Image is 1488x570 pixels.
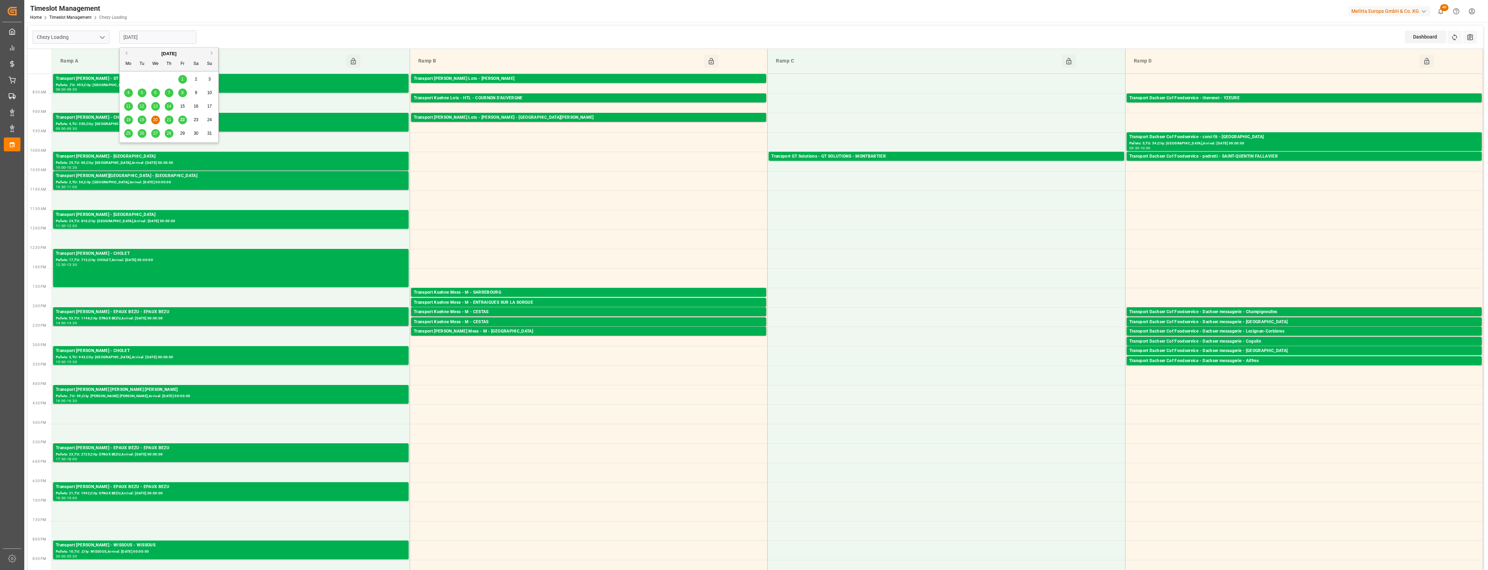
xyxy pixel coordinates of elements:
[123,51,127,55] button: Previous Month
[151,102,160,111] div: Choose Wednesday, August 13th, 2025
[66,166,67,169] div: -
[168,90,170,95] span: 7
[192,116,200,124] div: Choose Saturday, August 23rd, 2025
[56,263,66,266] div: 12:30
[33,90,46,94] span: 8:30 AM
[180,131,185,136] span: 29
[120,50,218,57] div: [DATE]
[58,55,346,68] div: Ramp A
[208,77,211,82] span: 3
[207,90,212,95] span: 10
[127,90,130,95] span: 4
[33,557,46,561] span: 8:30 PM
[56,211,406,218] div: Transport [PERSON_NAME] - [GEOGRAPHIC_DATA]
[1129,309,1479,316] div: Transport Dachser Cof Foodservice - Dachser messagerie - Champigneulles
[151,129,160,138] div: Choose Wednesday, August 27th, 2025
[56,445,406,452] div: Transport [PERSON_NAME] - EPAUX BEZU - EPAUX BEZU
[151,60,160,68] div: We
[56,360,66,363] div: 15:00
[138,116,146,124] div: Choose Tuesday, August 19th, 2025
[166,131,171,136] span: 28
[33,129,46,133] span: 9:30 AM
[178,102,187,111] div: Choose Friday, August 15th, 2025
[211,51,215,55] button: Next Month
[178,116,187,124] div: Choose Friday, August 22nd, 2025
[1129,141,1479,146] div: Pallets: 5,TU: 54,City: [GEOGRAPHIC_DATA],Arrival: [DATE] 00:00:00
[205,60,214,68] div: Su
[56,386,406,393] div: Transport [PERSON_NAME] [PERSON_NAME] [PERSON_NAME]
[33,304,46,308] span: 2:00 PM
[414,319,763,326] div: Transport Kuehne Mess - M - CESTAS
[66,185,67,188] div: -
[67,88,77,91] div: 08:30
[205,129,214,138] div: Choose Sunday, August 31st, 2025
[138,102,146,111] div: Choose Tuesday, August 12th, 2025
[56,224,66,227] div: 11:30
[165,116,173,124] div: Choose Thursday, August 21st, 2025
[414,328,763,335] div: Transport [PERSON_NAME] Mess - M - [GEOGRAPHIC_DATA]
[56,114,406,121] div: Transport [PERSON_NAME] - CHAMPAGNE
[33,440,46,444] span: 5:30 PM
[67,555,77,558] div: 20:30
[56,166,66,169] div: 10:00
[66,127,67,130] div: -
[56,179,406,185] div: Pallets: 2,TU: 56,City: [GEOGRAPHIC_DATA],Arrival: [DATE] 00:00:00
[33,382,46,386] span: 4:00 PM
[33,343,46,347] span: 3:00 PM
[414,102,763,108] div: Pallets: 6,TU: 192,City: COURNON D'AUVERGNE,Arrival: [DATE] 00:00:00
[414,316,763,321] div: Pallets: ,TU: 10,City: CESTAS,Arrival: [DATE] 00:00:00
[56,452,406,458] div: Pallets: 23,TU: 2725,City: EPAUX BEZU,Arrival: [DATE] 00:00:00
[33,324,46,327] span: 2:30 PM
[66,496,67,500] div: -
[67,321,77,325] div: 14:30
[1129,102,1479,108] div: Pallets: 10,TU: 12,City: YZEURE,Arrival: [DATE] 00:00:00
[414,75,763,82] div: Transport [PERSON_NAME] Lots - [PERSON_NAME]
[67,360,77,363] div: 15:30
[771,160,1121,166] div: Pallets: 1,TU: 112,City: MONTBARTIER,Arrival: [DATE] 00:00:00
[1129,146,1139,150] div: 09:30
[66,321,67,325] div: -
[124,60,133,68] div: Mo
[1440,4,1448,11] span: 40
[66,555,67,558] div: -
[1129,338,1479,345] div: Transport Dachser Cof Foodservice - Dachser messagerie - Cogolin
[414,299,763,306] div: Transport Kuehne Mess - M - ENTRAIGUES SUR LA SORGUE
[67,496,77,500] div: 19:00
[56,121,406,127] div: Pallets: 4,TU: 350,City: [GEOGRAPHIC_DATA],Arrival: [DATE] 00:00:00
[30,168,46,172] span: 10:30 AM
[205,116,214,124] div: Choose Sunday, August 24th, 2025
[771,153,1121,160] div: Transport GT Solutions - GT SOLUTIONS - MONTBARTIER
[181,77,184,82] span: 1
[66,458,67,461] div: -
[30,3,127,14] div: Timeslot Management
[56,458,66,461] div: 17:30
[56,218,406,224] div: Pallets: 24,TU: 810,City: [GEOGRAPHIC_DATA],Arrival: [DATE] 00:00:00
[194,117,198,122] span: 23
[165,129,173,138] div: Choose Thursday, August 28th, 2025
[1129,153,1479,160] div: Transport Dachser Cof Foodservice - pedretti - SAINT-QUENTIN FALLAVIER
[166,117,171,122] span: 21
[138,60,146,68] div: Tu
[1349,5,1433,18] button: Melitta Europa GmbH & Co. KG
[66,263,67,266] div: -
[56,555,66,558] div: 20:00
[181,90,184,95] span: 8
[416,55,704,68] div: Ramp B
[139,131,144,136] span: 26
[126,131,130,136] span: 25
[153,131,157,136] span: 27
[166,104,171,109] span: 14
[414,82,763,88] div: Pallets: 10,TU: ,City: CARQUEFOU,Arrival: [DATE] 00:00:00
[138,89,146,97] div: Choose Tuesday, August 5th, 2025
[414,95,763,102] div: Transport Kuehne Lots - HTL - COURNON D'AUVERGNE
[56,549,406,555] div: Pallets: 10,TU: ,City: WISSOUS,Arrival: [DATE] 00:00:00
[56,82,406,88] div: Pallets: ,TU: 455,City: [GEOGRAPHIC_DATA],Arrival: [DATE] 00:00:00
[1129,347,1479,354] div: Transport Dachser Cof Foodservice - Dachser messagerie - [GEOGRAPHIC_DATA]
[414,114,763,121] div: Transport [PERSON_NAME] Lots - [PERSON_NAME] - [GEOGRAPHIC_DATA][PERSON_NAME]
[1129,364,1479,370] div: Pallets: 1,TU: 80,City: Aiffres,Arrival: [DATE] 00:00:00
[33,498,46,502] span: 7:00 PM
[30,149,46,152] span: 10:00 AM
[56,321,66,325] div: 14:00
[56,250,406,257] div: Transport [PERSON_NAME] - CHOLET
[1129,335,1479,341] div: Pallets: 3,TU: ,City: Lezignan-[GEOGRAPHIC_DATA],Arrival: [DATE] 00:00:00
